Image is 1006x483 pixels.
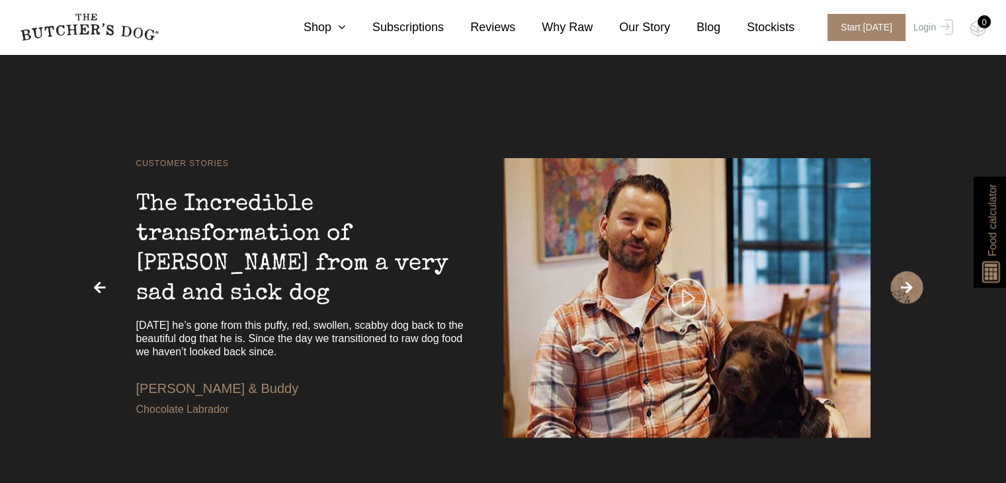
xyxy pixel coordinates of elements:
div: 0 [978,15,991,28]
a: Our Story [593,19,670,36]
div: CUSTOMER STORIES [136,157,870,169]
div: The Incredible transformation of [PERSON_NAME] from a very sad and sick dog [136,170,470,309]
span: Food calculator [984,184,1000,256]
a: Reviews [444,19,515,36]
a: Blog [670,19,720,36]
div: [DATE] he’s gone from this puffy, red, swollen, scabby dog back to the beautiful dog that he is. ... [136,309,470,359]
img: TBD_Cart-Empty.png [970,20,986,37]
a: Stockists [720,19,794,36]
a: Start [DATE] [814,14,910,41]
span: Chocolate Labrador [136,404,230,415]
a: Shop [277,19,346,36]
span: Previous [83,271,116,304]
a: Why Raw [515,19,593,36]
a: Subscriptions [346,19,444,36]
a: Login [910,14,953,41]
div: [PERSON_NAME] & Buddy [136,359,470,438]
span: Start [DATE] [827,14,905,41]
span: Next [890,271,923,304]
